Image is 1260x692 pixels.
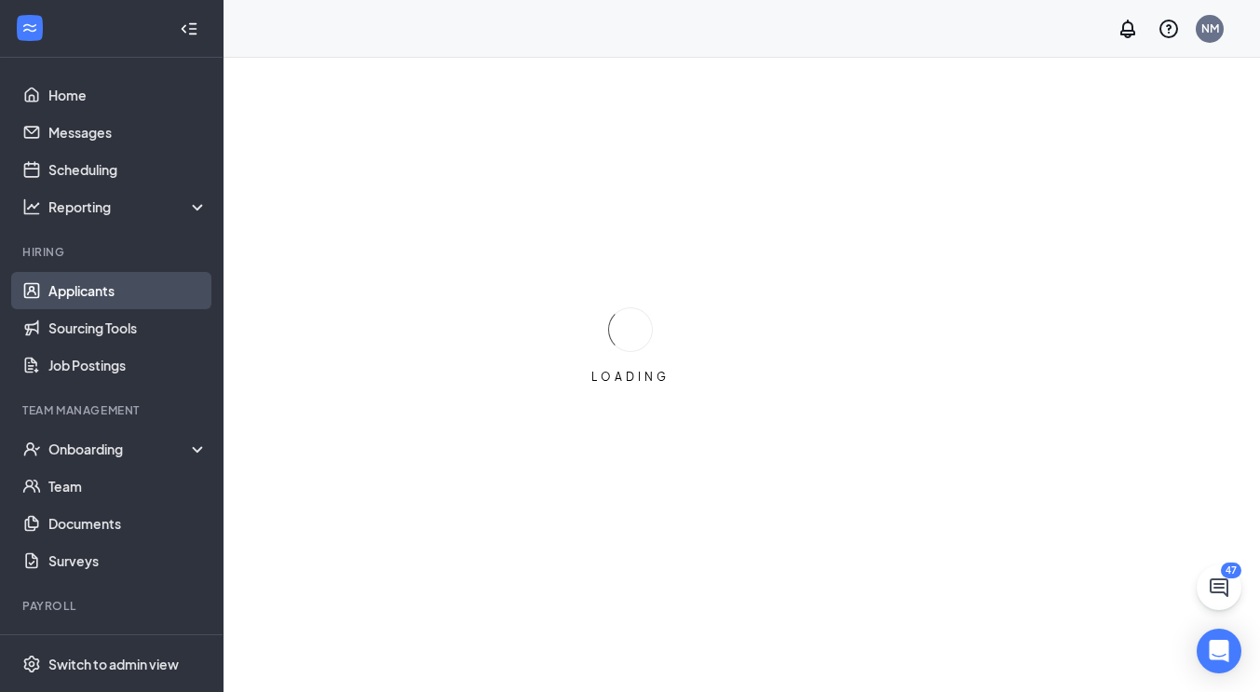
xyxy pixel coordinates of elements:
svg: Settings [22,655,41,673]
svg: UserCheck [22,440,41,458]
a: Home [48,76,208,114]
div: Open Intercom Messenger [1197,629,1241,673]
a: PayrollCrown [48,626,208,663]
div: 47 [1221,563,1241,578]
div: Switch to admin view [48,655,179,673]
a: Applicants [48,272,208,309]
svg: ChatActive [1208,577,1230,599]
svg: Analysis [22,197,41,216]
svg: Notifications [1117,18,1139,40]
a: Surveys [48,542,208,579]
a: Sourcing Tools [48,309,208,346]
div: Payroll [22,598,204,614]
a: Messages [48,114,208,151]
a: Scheduling [48,151,208,188]
svg: Collapse [180,20,198,38]
svg: WorkstreamLogo [20,19,39,37]
div: LOADING [584,369,677,385]
div: Team Management [22,402,204,418]
button: ChatActive [1197,565,1241,610]
a: Team [48,468,208,505]
a: Documents [48,505,208,542]
div: NM [1201,20,1219,36]
div: Reporting [48,197,209,216]
div: Onboarding [48,440,192,458]
div: Hiring [22,244,204,260]
a: Job Postings [48,346,208,384]
svg: QuestionInfo [1158,18,1180,40]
